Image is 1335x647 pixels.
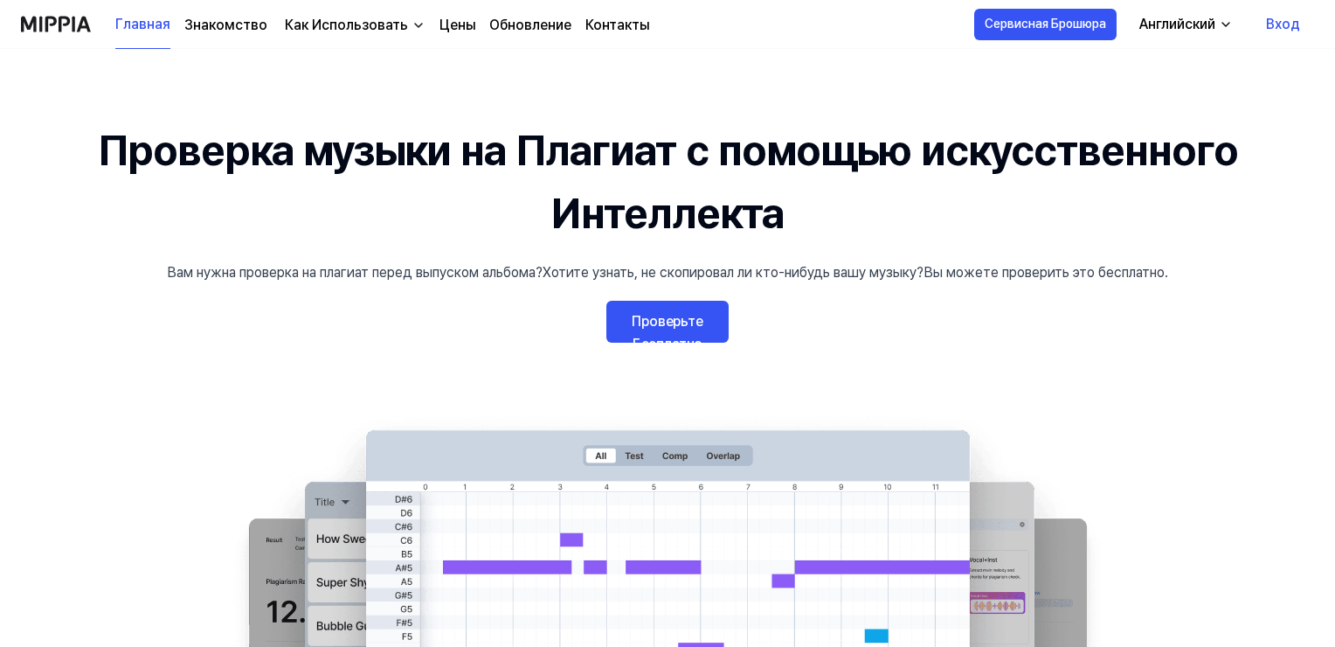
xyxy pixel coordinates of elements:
[543,264,923,281] ya-tr-span: Хотите узнать, не скопировал ли кто-нибудь вашу музыку?
[412,18,425,32] img: вниз
[115,1,170,49] a: Главная
[489,15,571,36] a: Обновление
[585,17,649,33] ya-tr-span: Контакты
[985,15,1106,33] ya-tr-span: Сервисная Брошюра
[115,14,170,35] ya-tr-span: Главная
[1139,16,1215,32] ya-tr-span: Английский
[1266,14,1300,35] ya-tr-span: Вход
[281,15,425,36] button: Как Использовать
[98,125,1238,239] ya-tr-span: Проверка музыки на Плагиат с помощью искусственного Интеллекта
[585,15,649,36] a: Контакты
[974,9,1117,40] button: Сервисная Брошюра
[184,15,267,36] a: Знакомство
[439,15,475,36] a: Цены
[923,264,1168,281] ya-tr-span: Вы можете проверить это бесплатно.
[632,313,703,352] ya-tr-span: Проверьте Бесплатно
[184,17,267,33] ya-tr-span: Знакомство
[489,17,571,33] ya-tr-span: Обновление
[439,17,475,33] ya-tr-span: Цены
[167,264,543,281] ya-tr-span: Вам нужна проверка на плагиат перед выпуском альбома?
[606,301,729,343] a: Проверьте Бесплатно
[285,17,408,33] ya-tr-span: Как Использовать
[1125,7,1243,42] button: Английский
